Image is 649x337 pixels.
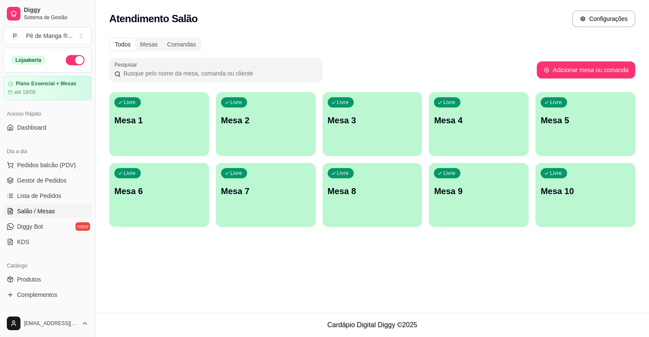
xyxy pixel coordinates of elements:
[537,61,635,78] button: Adicionar mesa ou comanda
[14,89,35,96] article: até 18/09
[114,185,204,197] p: Mesa 6
[443,99,455,106] p: Livre
[230,170,242,177] p: Livre
[230,99,242,106] p: Livre
[11,55,46,65] div: Loja aberta
[535,163,635,227] button: LivreMesa 10
[16,81,76,87] article: Plano Essencial + Mesas
[337,170,349,177] p: Livre
[3,273,92,286] a: Produtos
[24,14,88,21] span: Sistema de Gestão
[24,320,78,327] span: [EMAIL_ADDRESS][DOMAIN_NAME]
[216,92,316,156] button: LivreMesa 2
[3,220,92,233] a: Diggy Botnovo
[429,163,529,227] button: LivreMesa 9
[163,38,201,50] div: Comandas
[3,288,92,302] a: Complementos
[114,61,140,68] label: Pesquisar
[124,170,136,177] p: Livre
[328,185,417,197] p: Mesa 8
[17,238,29,246] span: KDS
[17,275,41,284] span: Produtos
[17,192,61,200] span: Lista de Pedidos
[3,107,92,121] div: Acesso Rápido
[541,114,630,126] p: Mesa 5
[216,163,316,227] button: LivreMesa 7
[443,170,455,177] p: Livre
[221,114,311,126] p: Mesa 2
[3,158,92,172] button: Pedidos balcão (PDV)
[3,121,92,134] a: Dashboard
[429,92,529,156] button: LivreMesa 4
[109,12,198,26] h2: Atendimento Salão
[3,3,92,24] a: DiggySistema de Gestão
[17,161,76,169] span: Pedidos balcão (PDV)
[3,145,92,158] div: Dia a dia
[109,92,209,156] button: LivreMesa 1
[135,38,162,50] div: Mesas
[11,32,19,40] span: P
[572,10,635,27] button: Configurações
[17,176,67,185] span: Gestor de Pedidos
[221,185,311,197] p: Mesa 7
[17,291,57,299] span: Complementos
[434,114,524,126] p: Mesa 4
[17,123,47,132] span: Dashboard
[124,99,136,106] p: Livre
[541,185,630,197] p: Mesa 10
[323,92,422,156] button: LivreMesa 3
[337,99,349,106] p: Livre
[550,170,562,177] p: Livre
[3,259,92,273] div: Catálogo
[17,207,55,215] span: Salão / Mesas
[17,222,43,231] span: Diggy Bot
[66,55,84,65] button: Alterar Status
[3,313,92,334] button: [EMAIL_ADDRESS][DOMAIN_NAME]
[26,32,73,40] div: Pé de Manga ® ...
[323,163,422,227] button: LivreMesa 8
[121,69,317,78] input: Pesquisar
[3,189,92,203] a: Lista de Pedidos
[328,114,417,126] p: Mesa 3
[96,313,649,337] footer: Cardápio Digital Diggy © 2025
[114,114,204,126] p: Mesa 1
[535,92,635,156] button: LivreMesa 5
[110,38,135,50] div: Todos
[3,235,92,249] a: KDS
[24,6,88,14] span: Diggy
[109,163,209,227] button: LivreMesa 6
[3,204,92,218] a: Salão / Mesas
[3,174,92,187] a: Gestor de Pedidos
[3,76,92,100] a: Plano Essencial + Mesasaté 18/09
[434,185,524,197] p: Mesa 9
[3,27,92,44] button: Select a team
[550,99,562,106] p: Livre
